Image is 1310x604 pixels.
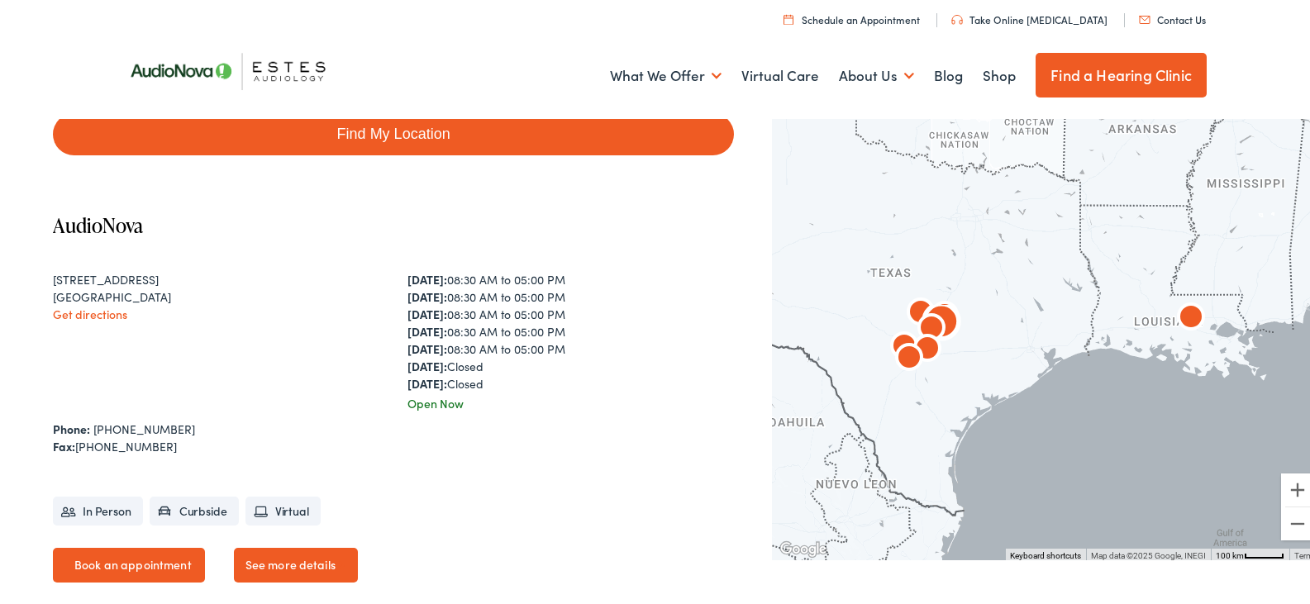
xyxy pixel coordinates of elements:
div: AudioNova [912,307,951,347]
li: Curbside [150,494,239,523]
strong: [DATE]: [407,303,447,320]
div: AudioNova [889,337,929,377]
a: Schedule an Appointment [784,10,920,24]
div: [STREET_ADDRESS] [53,269,380,286]
div: [GEOGRAPHIC_DATA] [53,286,380,303]
span: 100 km [1216,549,1244,558]
div: Open Now [407,392,735,410]
a: See more details [234,545,358,580]
strong: [DATE]: [407,355,447,372]
strong: [DATE]: [407,286,447,302]
div: AudioNova [1171,297,1211,336]
strong: [DATE]: [407,373,447,389]
a: [PHONE_NUMBER] [93,418,195,435]
a: Open this area in Google Maps (opens a new window) [776,536,831,558]
button: Map Scale: 100 km per 45 pixels [1211,546,1289,558]
div: AudioNova [922,302,961,342]
div: 08:30 AM to 05:00 PM 08:30 AM to 05:00 PM 08:30 AM to 05:00 PM 08:30 AM to 05:00 PM 08:30 AM to 0... [407,269,735,390]
li: Virtual [245,494,321,523]
img: utility icon [951,12,963,22]
div: AudioNova [907,328,947,368]
a: Find a Hearing Clinic [1036,50,1207,95]
a: Blog [934,43,963,104]
strong: Fax: [53,435,75,452]
a: Contact Us [1139,10,1206,24]
a: About Us [839,43,914,104]
div: AudioNova [884,326,924,365]
a: Book an appointment [53,545,205,580]
span: Map data ©2025 Google, INEGI [1091,549,1206,558]
div: AudioNova [925,295,965,335]
strong: [DATE]: [407,321,447,337]
a: Get directions [53,303,127,320]
a: Virtual Care [741,43,819,104]
div: [PHONE_NUMBER] [53,435,734,453]
strong: [DATE]: [407,338,447,354]
button: Keyboard shortcuts [1010,548,1081,559]
img: utility icon [1139,13,1150,21]
a: What We Offer [610,43,722,104]
li: In Person [53,494,143,523]
img: utility icon [784,12,793,22]
img: Google [776,536,831,558]
a: AudioNova [53,209,143,236]
div: AudioNova [901,292,941,331]
a: Shop [983,43,1016,104]
a: Take Online [MEDICAL_DATA] [951,10,1108,24]
a: Find My Location [53,111,734,153]
strong: [DATE]: [407,269,447,285]
strong: Phone: [53,418,90,435]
